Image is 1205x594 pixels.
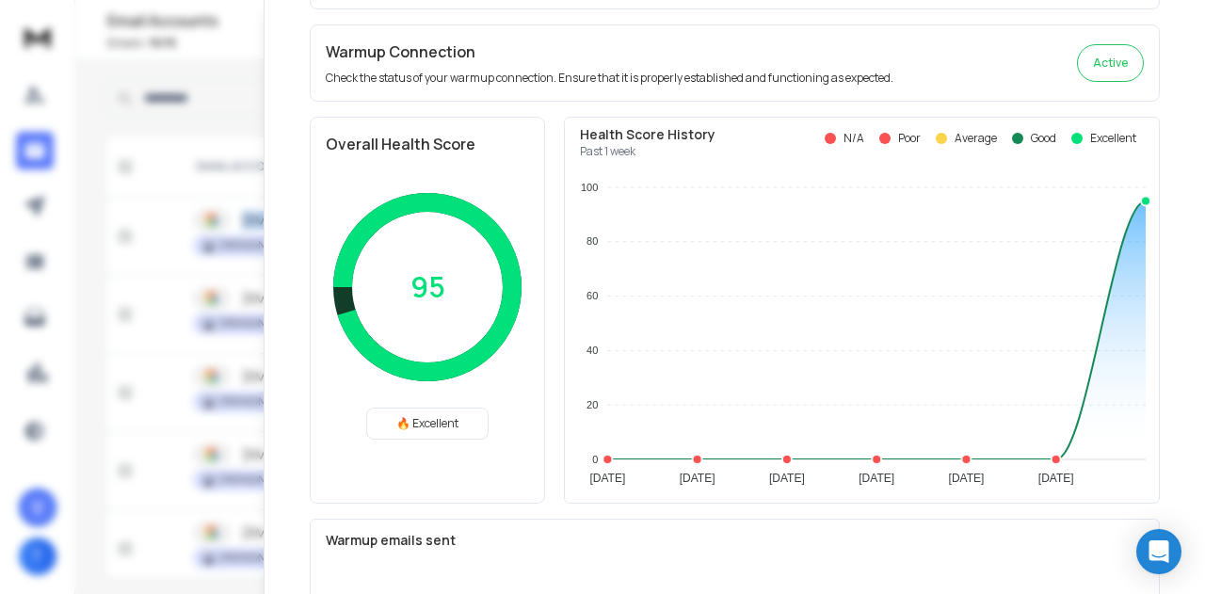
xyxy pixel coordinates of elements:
[580,144,715,159] p: Past 1 week
[326,40,893,63] h2: Warmup Connection
[586,399,598,410] tspan: 20
[898,131,921,146] p: Poor
[326,531,1144,550] p: Warmup emails sent
[326,133,529,155] h2: Overall Health Score
[1090,131,1136,146] p: Excellent
[1136,529,1181,574] div: Open Intercom Messenger
[859,472,894,485] tspan: [DATE]
[592,454,598,465] tspan: 0
[769,472,805,485] tspan: [DATE]
[586,345,598,356] tspan: 40
[955,131,997,146] p: Average
[589,472,625,485] tspan: [DATE]
[410,270,445,304] p: 95
[1031,131,1056,146] p: Good
[326,71,893,86] p: Check the status of your warmup connection. Ensure that it is properly established and functionin...
[366,408,489,440] div: 🔥 Excellent
[586,235,598,247] tspan: 80
[580,125,715,144] p: Health Score History
[1077,44,1144,82] button: Active
[843,131,864,146] p: N/A
[680,472,715,485] tspan: [DATE]
[581,182,598,193] tspan: 100
[586,290,598,301] tspan: 60
[1038,472,1074,485] tspan: [DATE]
[949,472,985,485] tspan: [DATE]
